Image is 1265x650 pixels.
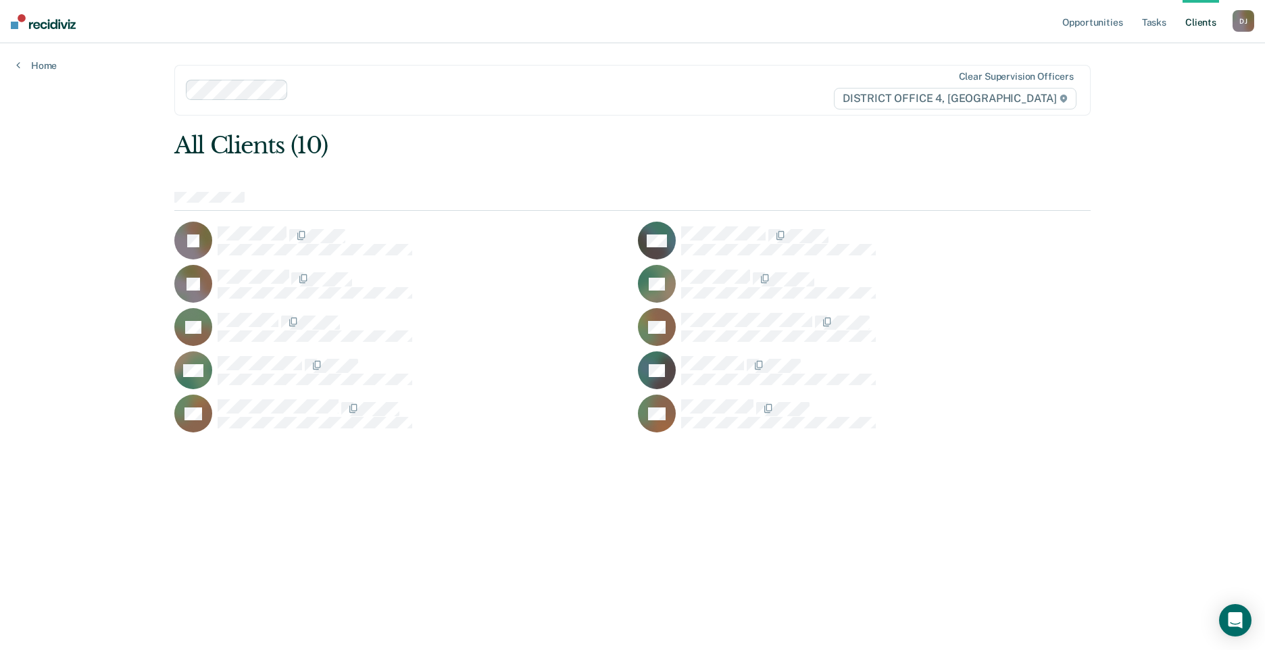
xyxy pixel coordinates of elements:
[959,71,1074,82] div: Clear supervision officers
[174,132,908,159] div: All Clients (10)
[16,59,57,72] a: Home
[1219,604,1251,636] div: Open Intercom Messenger
[1233,10,1254,32] div: D J
[11,14,76,29] img: Recidiviz
[834,88,1076,109] span: DISTRICT OFFICE 4, [GEOGRAPHIC_DATA]
[1233,10,1254,32] button: DJ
